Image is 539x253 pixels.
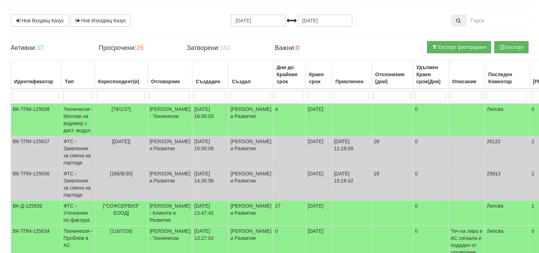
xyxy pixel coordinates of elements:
td: 0 [413,136,449,168]
th: Създал: No sort applied, activate to apply an ascending sort [229,61,273,89]
th: Отговорник: No sort applied, activate to apply an ascending sort [148,61,192,89]
div: Идентификатор [13,77,60,86]
td: 29 [372,168,413,201]
td: [PERSON_NAME] и Развитие [148,168,192,201]
td: 0 [413,103,449,136]
td: 28 [372,136,413,168]
div: Отклонение (дни) [374,69,411,86]
h4: Важни: [275,45,353,52]
td: [PERSON_NAME] - Технически [148,103,192,136]
a: Нов Входящ Казус [11,15,69,27]
span: 26122 [487,139,500,144]
td: [DATE] [306,136,332,168]
h4: Затворени: [187,45,264,52]
th: Последен Коментар: No sort applied, activate to apply an ascending sort [485,61,529,89]
td: [PERSON_NAME] - Клиенти и Развитие [148,201,192,226]
div: Последен Коментар [487,69,527,86]
b: 25 [136,44,143,51]
td: [DATE] 14:36:56 [192,168,229,201]
td: [DATE] 16:06:03 [192,103,229,136]
span: Липсва [487,106,503,112]
div: Приключен [334,77,370,86]
td: [DATE] [306,201,332,226]
div: Дни до Крайния срок [275,62,304,86]
button: Експорт [494,41,528,53]
div: Създаден [194,77,226,86]
th: Кореспондент(и): No sort applied, activate to apply an ascending sort [95,61,147,89]
td: 0 [413,168,449,201]
th: Отклонение (дни): No sort applied, activate to apply an ascending sort [372,61,413,89]
td: ФТС - Уточнения по фактура [62,201,95,226]
td: [PERSON_NAME] и Развитие [148,136,192,168]
td: [DATE] 13:47:42 [192,201,229,226]
th: Краен срок: No sort applied, activate to apply an ascending sort [306,61,332,89]
div: Създал [230,77,271,86]
span: 4 [275,106,278,112]
span: Липсва [487,203,503,209]
b: 182 [220,44,230,51]
td: ВК-ТПМ-125637 [11,136,62,168]
td: ФТС - Заявление за смяна на партида [62,168,95,201]
button: Експорт филтрирани [427,41,491,53]
span: [[DATE]] [112,139,130,144]
span: [166/В/30] [110,171,133,176]
th: Тип: No sort applied, activate to apply an ascending sort [62,61,95,89]
td: [DATE] [306,168,332,201]
b: 0 [296,44,299,51]
th: Идентификатор: No sort applied, activate to apply an ascending sort [11,61,62,89]
th: Дни до Крайния срок: No sort applied, activate to apply an ascending sort [273,61,306,89]
div: Описание [451,77,483,86]
span: 0 [275,228,278,234]
td: 0 [413,201,449,226]
th: Удължен Краен срок(Дни): No sort applied, activate to apply an ascending sort [413,61,449,89]
td: Технически - Монтаж на водомер с дист. модул [62,103,95,136]
td: ВК-ТПМ-125636 [11,168,62,201]
span: Липсва [487,228,503,234]
div: Тип [63,77,93,86]
td: [DATE] 11:18:09 [332,136,372,168]
th: Създаден: No sort applied, activate to apply an ascending sort [192,61,229,89]
td: [PERSON_NAME] и Развитие [229,103,273,136]
td: [PERSON_NAME] и Развитие [229,136,273,168]
div: Кореспондент(и) [97,77,146,86]
h4: Просрочени: [99,45,176,52]
a: Нов Изходящ Казус [70,15,131,27]
span: [116/7/26] [110,228,132,234]
span: 27 [275,203,281,209]
th: Приключен: No sort applied, activate to apply an ascending sort [332,61,372,89]
td: [PERSON_NAME] и Развитие [229,201,273,226]
h4: Активни: [11,45,88,52]
th: Описание: No sort applied, activate to apply an ascending sort [449,61,485,89]
div: Удължен Краен срок(Дни) [415,62,447,86]
td: ВК-Д-125635 [11,201,62,226]
td: [PERSON_NAME] и Развитие [229,168,273,201]
td: ВК-ТПМ-125638 [11,103,62,136]
span: 25813 [487,171,500,176]
td: ФТС - Заявление за смяна на партида [62,136,95,168]
div: Отговорник [150,77,190,86]
div: Краен срок [308,69,330,86]
span: [''СОФСЕРВИЗ" ЕООД] [103,203,139,216]
b: 37 [37,44,44,51]
td: [DATE] 15:50:09 [192,136,229,168]
td: [DATE] 15:18:42 [332,168,372,201]
span: [79/1/37] [112,106,131,112]
input: Търсене по Идентификатор, Бл/Вх/Ап, Тип, Описание, Моб. Номер, Имейл, Файл, Коментар, [466,15,529,27]
td: [DATE] [306,103,332,136]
